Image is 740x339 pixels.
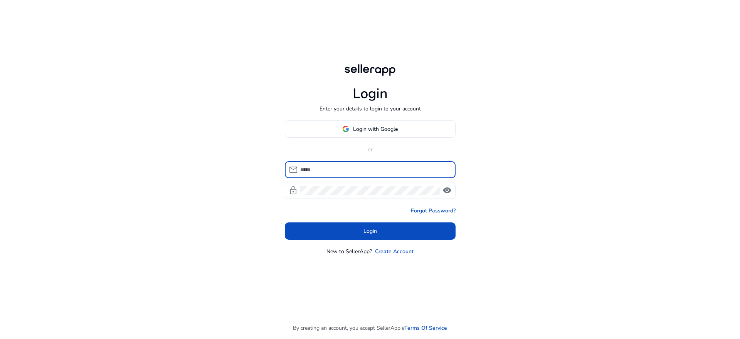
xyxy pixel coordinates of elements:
[320,105,421,113] p: Enter your details to login to your account
[285,145,456,154] p: or
[353,85,388,102] h1: Login
[375,247,414,256] a: Create Account
[289,186,298,195] span: lock
[363,227,377,235] span: Login
[289,165,298,174] span: mail
[353,125,398,133] span: Login with Google
[411,207,456,215] a: Forgot Password?
[285,222,456,240] button: Login
[285,120,456,138] button: Login with Google
[326,247,372,256] p: New to SellerApp?
[442,186,452,195] span: visibility
[342,125,349,132] img: google-logo.svg
[404,324,447,332] a: Terms Of Service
